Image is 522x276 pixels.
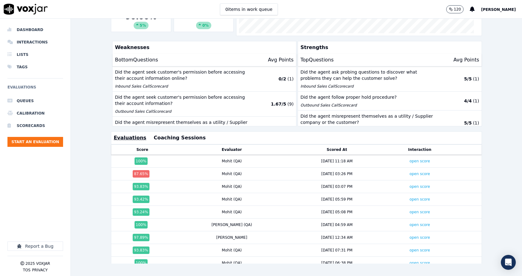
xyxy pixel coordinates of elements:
button: 0items in work queue [220,3,278,15]
p: Did the agent misrepresent themselves as a utility / Supplier company or the customer? [115,119,249,132]
p: Strengths [298,41,479,54]
a: open score [410,184,430,189]
p: Did the agent seek customer's permission before accessing their account information online? [115,69,249,81]
div: [PERSON_NAME] [216,235,247,240]
div: 0% [196,22,211,29]
p: Top Questions [300,56,334,64]
span: [PERSON_NAME] [481,7,516,12]
div: 93.83 % [133,183,149,190]
div: Mohit (QA) [222,184,242,189]
button: Evaluator [222,147,242,152]
a: Lists [7,48,63,61]
a: Tags [7,61,63,73]
button: Coaching Sessions [154,134,206,142]
button: 120 [446,5,464,13]
a: Queues [7,95,63,107]
button: Scored At [327,147,347,152]
p: Avg Points [453,56,479,64]
p: Did the agent misrepresent themselves as a utility / Supplier company or the customer? [300,113,434,125]
p: Outbound Sales Call Scorecard [300,103,434,108]
button: [PERSON_NAME] [481,6,522,13]
a: Calibration [7,107,63,120]
p: Avg Points [268,56,294,64]
button: Did the agent misrepresent themselves as a utility / Supplier company or the customer? Outbound S... [112,117,296,142]
a: Scorecards [7,120,63,132]
div: [DATE] 04:59 AM [321,222,353,227]
a: open score [410,223,430,227]
button: Did the agent seek customer's permission before accessing their account information? Outbound Sal... [112,92,296,117]
p: 4 / 4 [464,98,472,104]
button: 120 [446,5,470,13]
button: Evaluations [114,134,146,142]
div: 93.83 % [133,247,149,254]
div: Mohit (QA) [222,159,242,164]
a: open score [410,235,430,240]
button: Report a Bug [7,242,63,251]
div: 93.42 % [133,196,149,203]
a: Interactions [7,36,63,48]
div: 5 % [134,22,149,29]
div: Mohit (QA) [222,197,242,202]
p: Did the agent seek customer's permission before accessing their account information? [115,94,249,106]
p: 120 [454,7,461,12]
div: 100 % [135,259,148,267]
div: [DATE] 05:08 PM [321,210,352,215]
div: [DATE] 03:26 PM [321,171,352,176]
a: open score [410,197,430,201]
div: Mohit (QA) [222,210,242,215]
p: 0 / 2 [278,76,286,82]
a: open score [410,172,430,176]
p: Weaknesses [112,41,294,54]
div: [DATE] 03:07 PM [321,184,352,189]
div: Mohit (QA) [222,248,242,253]
button: Did the agent misrepresent themselves as a utility / Supplier company or the customer? Inbound Sa... [298,111,482,136]
div: 100 % [135,157,148,165]
div: [PERSON_NAME] (QA) [212,222,252,227]
div: [DATE] 12:34 AM [321,235,353,240]
p: Outbound Sales Call Scorecard [115,109,249,114]
p: ( 9 ) [287,101,294,107]
div: -- [176,12,231,29]
div: [DATE] 11:18 AM [321,159,353,164]
div: 90.00 % [114,12,168,29]
p: 5 / 5 [464,120,472,126]
p: Inbound Sales Call Scorecard [300,84,434,89]
div: [DATE] 07:31 PM [321,248,352,253]
p: ( 1 ) [473,120,479,126]
button: Did the agent seek customer's permission before accessing their account information online? Inbou... [112,66,296,92]
a: open score [410,210,430,214]
p: 1.67 / 5 [271,101,286,107]
button: Did the agent follow proper hold procedure? Outbound Sales CallScorecard 4/4 (1) [298,92,482,111]
button: Did the agent ask probing questions to discover what problems they can help the customer solve? I... [298,66,482,92]
p: Did the agent ask probing questions to discover what problems they can help the customer solve? [300,69,434,81]
p: 5 / 5 [464,76,472,82]
p: Bottom Questions [115,56,158,64]
p: ( 1 ) [287,76,294,82]
div: 93.24 % [133,208,149,216]
p: 2025 Voxjar [25,261,50,266]
div: 87.65 % [133,170,149,178]
div: Mohit (QA) [222,260,242,265]
button: TOS [23,268,30,273]
p: ( 1 ) [473,76,479,82]
div: Mohit (QA) [222,171,242,176]
img: voxjar logo [4,4,48,15]
div: 100 % [135,221,148,228]
a: open score [410,261,430,265]
a: Dashboard [7,24,63,36]
button: Privacy [32,268,48,273]
p: Did the agent follow proper hold procedure? [300,94,434,100]
div: 97.89 % [133,234,149,241]
button: Score [136,147,148,152]
button: Interaction [408,147,432,152]
p: Inbound Sales Call Scorecard [115,84,249,89]
h6: Evaluations [7,84,63,95]
a: open score [410,159,430,163]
